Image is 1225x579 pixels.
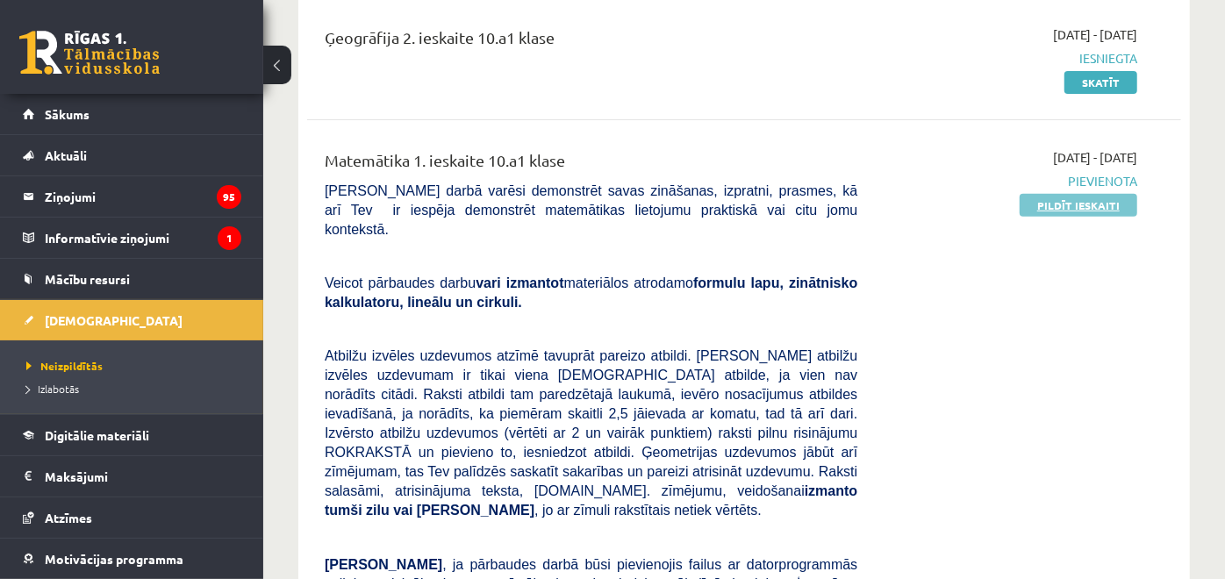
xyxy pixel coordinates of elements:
span: [DATE] - [DATE] [1053,148,1137,167]
a: Informatīvie ziņojumi1 [23,218,241,258]
span: Pievienota [884,172,1137,190]
a: Atzīmes [23,497,241,538]
b: vari izmantot [476,275,563,290]
span: [PERSON_NAME] [325,557,442,572]
span: [DEMOGRAPHIC_DATA] [45,312,183,328]
span: Motivācijas programma [45,551,183,567]
a: Izlabotās [26,381,246,397]
span: Digitālie materiāli [45,427,149,443]
span: Mācību resursi [45,271,130,287]
span: [PERSON_NAME] darbā varēsi demonstrēt savas zināšanas, izpratni, prasmes, kā arī Tev ir iespēja d... [325,183,857,237]
a: Skatīt [1064,71,1137,94]
div: Ģeogrāfija 2. ieskaite 10.a1 klase [325,25,857,58]
a: Rīgas 1. Tālmācības vidusskola [19,31,160,75]
a: Motivācijas programma [23,539,241,579]
legend: Ziņojumi [45,176,241,217]
a: Digitālie materiāli [23,415,241,455]
span: [DATE] - [DATE] [1053,25,1137,44]
a: Aktuāli [23,135,241,175]
a: Ziņojumi95 [23,176,241,217]
i: 1 [218,226,241,250]
i: 95 [217,185,241,209]
span: Iesniegta [884,49,1137,68]
a: Mācību resursi [23,259,241,299]
span: Veicot pārbaudes darbu materiālos atrodamo [325,275,857,310]
span: Neizpildītās [26,359,103,373]
span: Sākums [45,106,90,122]
b: izmanto [805,483,857,498]
b: formulu lapu, zinātnisko kalkulatoru, lineālu un cirkuli. [325,275,857,310]
span: Atbilžu izvēles uzdevumos atzīmē tavuprāt pareizo atbildi. [PERSON_NAME] atbilžu izvēles uzdevuma... [325,348,857,518]
span: Atzīmes [45,510,92,525]
span: Izlabotās [26,382,79,396]
a: Neizpildītās [26,358,246,374]
a: Maksājumi [23,456,241,497]
span: Aktuāli [45,147,87,163]
a: Pildīt ieskaiti [1020,194,1137,217]
legend: Maksājumi [45,456,241,497]
a: [DEMOGRAPHIC_DATA] [23,300,241,340]
legend: Informatīvie ziņojumi [45,218,241,258]
div: Matemātika 1. ieskaite 10.a1 klase [325,148,857,181]
a: Sākums [23,94,241,134]
b: tumši zilu vai [PERSON_NAME] [325,503,534,518]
